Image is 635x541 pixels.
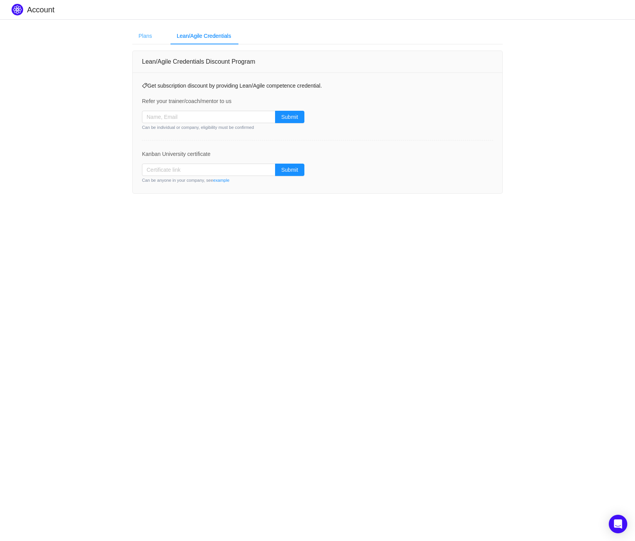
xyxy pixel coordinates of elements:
h2: Account [27,4,508,15]
button: Submit [275,111,304,123]
p: Refer your trainer/coach/mentor to us [142,97,493,105]
a: example [213,178,230,183]
div: Lean/Agile Credentials Discount Program [142,51,493,73]
div: Open Intercom Messenger [609,515,627,533]
input: Certificate link [142,164,275,176]
small: Can be anyone in your company, see [142,178,230,183]
i: icon: tag [142,83,147,88]
input: Name, Email [142,111,275,123]
img: Quantify [12,4,23,15]
div: Plans [132,27,158,45]
button: Submit [275,164,304,176]
p: Kanban University certificate [142,150,493,158]
h4: Get subscription discount by providing Lean/Agile competence credential. [142,82,493,90]
div: Lean/Agile Credentials [171,27,237,45]
small: Can be individual or company, eligibility must be confirmed [142,125,254,130]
